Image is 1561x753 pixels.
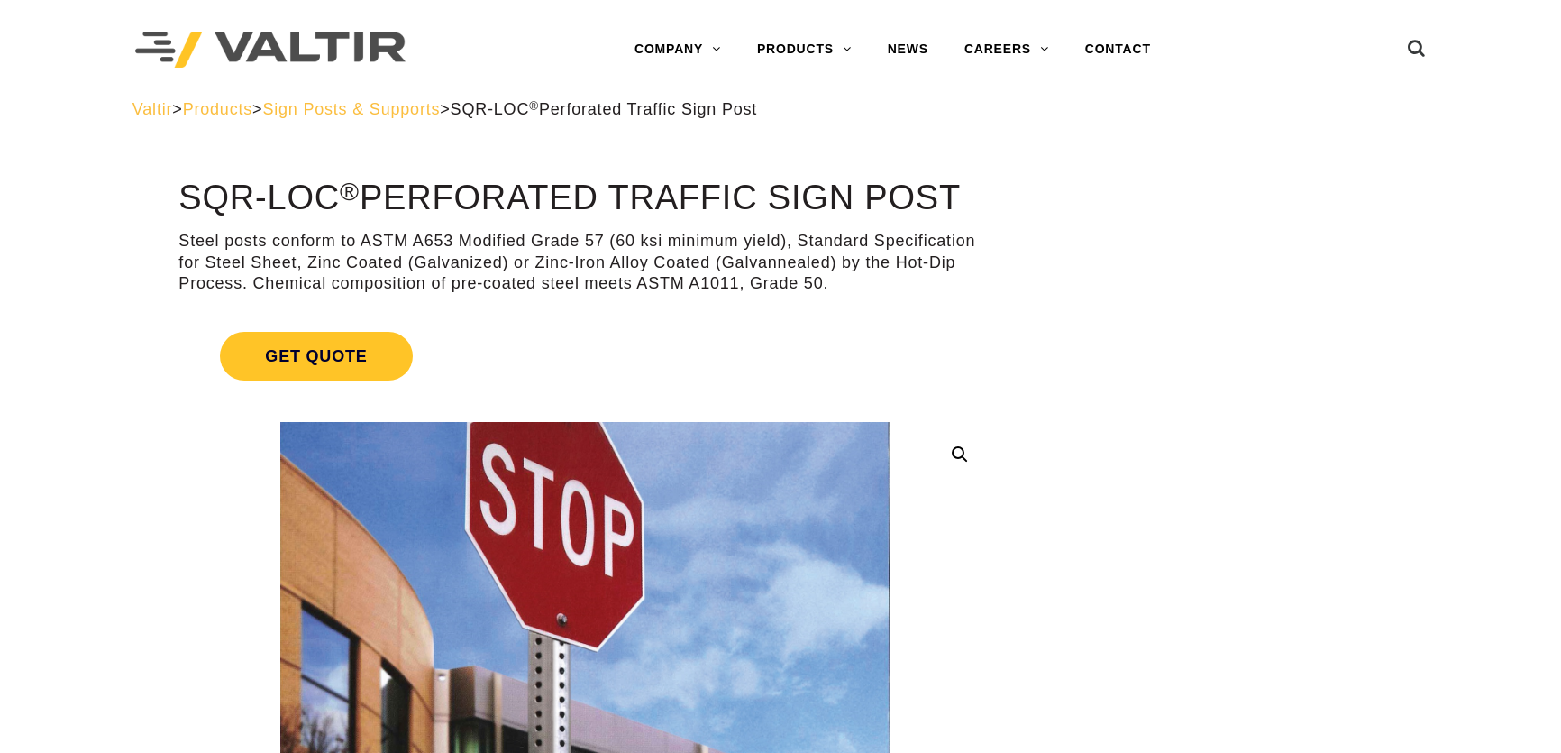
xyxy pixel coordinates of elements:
[870,32,946,68] a: NEWS
[1067,32,1169,68] a: CONTACT
[616,32,739,68] a: COMPANY
[178,179,991,217] h1: SQR-LOC Perforated Traffic Sign Post
[451,100,758,118] span: SQR-LOC Perforated Traffic Sign Post
[132,100,172,118] a: Valtir
[178,310,991,402] a: Get Quote
[340,177,360,206] sup: ®
[178,231,991,294] p: Steel posts conform to ASTM A653 Modified Grade 57 (60 ksi minimum yield), Standard Specification...
[946,32,1067,68] a: CAREERS
[262,100,440,118] a: Sign Posts & Supports
[183,100,252,118] a: Products
[132,99,1429,120] div: > > >
[220,332,412,381] span: Get Quote
[739,32,870,68] a: PRODUCTS
[529,99,539,113] sup: ®
[135,32,406,69] img: Valtir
